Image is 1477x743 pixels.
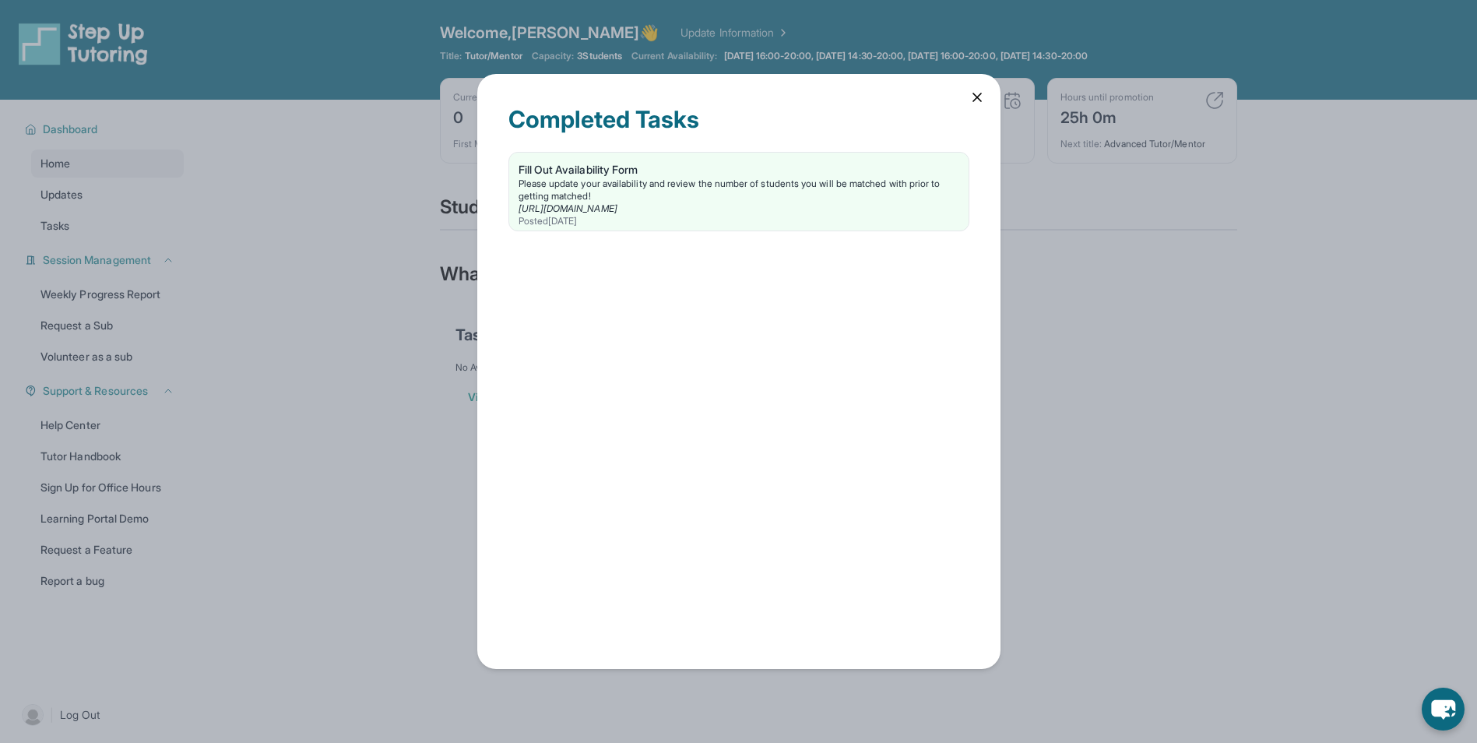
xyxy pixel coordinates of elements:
[519,215,959,227] div: Posted [DATE]
[519,162,959,178] div: Fill Out Availability Form
[508,105,969,152] div: Completed Tasks
[1422,688,1465,731] button: chat-button
[509,153,969,231] a: Fill Out Availability FormPlease update your availability and review the number of students you w...
[519,178,959,202] div: Please update your availability and review the number of students you will be matched with prior ...
[519,202,617,214] a: [URL][DOMAIN_NAME]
